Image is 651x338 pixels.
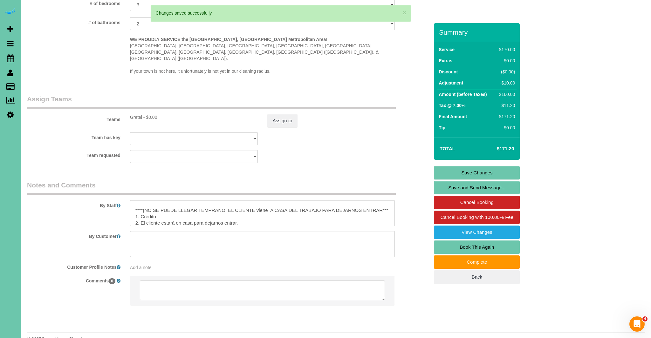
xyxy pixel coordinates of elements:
[497,57,515,64] div: $0.00
[439,125,445,131] label: Tip
[439,69,458,75] label: Discount
[434,270,520,284] a: Back
[441,214,513,220] span: Cancel Booking with 100.00% Fee
[434,255,520,269] a: Complete
[439,102,465,109] label: Tax @ 7.00%
[439,46,455,53] label: Service
[267,114,298,127] button: Assign to
[434,211,520,224] a: Cancel Booking with 100.00% Fee
[497,46,515,53] div: $170.00
[434,240,520,254] a: Book This Again
[156,10,406,16] div: Changes saved successfully
[130,37,327,42] strong: WE PROUDLY SERVICE the [GEOGRAPHIC_DATA], [GEOGRAPHIC_DATA] Metropolitan Area!
[109,278,115,284] span: 0
[22,262,125,270] label: Customer Profile Notes
[497,113,515,120] div: $171.20
[439,29,517,36] h3: Summary
[22,132,125,141] label: Team has key
[497,80,515,86] div: -$10.00
[130,265,152,270] span: Add a note
[439,113,467,120] label: Final Amount
[497,69,515,75] div: ($0.00)
[27,180,396,195] legend: Notes and Comments
[434,196,520,209] a: Cancel Booking
[439,57,452,64] label: Extras
[22,231,125,240] label: By Customer
[497,91,515,98] div: $160.00
[130,114,258,120] div: 3 hours x $0.00/hour
[22,200,125,209] label: By Staff
[478,146,514,152] h4: $171.20
[22,150,125,159] label: Team requested
[4,6,17,15] img: Automaid Logo
[434,166,520,179] a: Save Changes
[22,275,125,284] label: Comments
[434,181,520,194] a: Save and Send Message...
[434,226,520,239] a: View Changes
[440,146,455,151] strong: Total
[629,316,645,332] iframe: Intercom live chat
[642,316,648,321] span: 4
[403,9,407,16] button: ×
[130,36,395,74] p: [GEOGRAPHIC_DATA], [GEOGRAPHIC_DATA], [GEOGRAPHIC_DATA], [GEOGRAPHIC_DATA], [GEOGRAPHIC_DATA], [G...
[497,102,515,109] div: $11.20
[27,94,396,109] legend: Assign Teams
[439,91,487,98] label: Amount (before Taxes)
[22,114,125,123] label: Teams
[439,80,463,86] label: Adjustment
[497,125,515,131] div: $0.00
[22,17,125,26] label: # of bathrooms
